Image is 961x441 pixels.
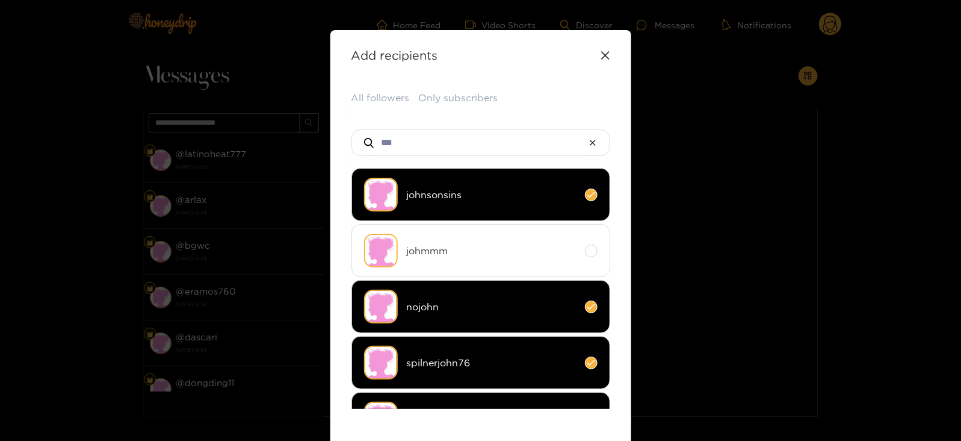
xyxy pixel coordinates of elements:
[407,244,576,258] span: johmmm
[364,402,398,436] img: no-avatar.png
[407,188,576,202] span: johnsonsins
[364,178,398,211] img: no-avatar.png
[419,91,498,105] button: Only subscribers
[351,48,438,62] strong: Add recipients
[351,91,410,105] button: All followers
[364,234,398,267] img: no-avatar.png
[407,356,576,370] span: spilnerjohn76
[364,290,398,324] img: no-avatar.png
[407,300,576,314] span: nojohn
[364,346,398,380] img: no-avatar.png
